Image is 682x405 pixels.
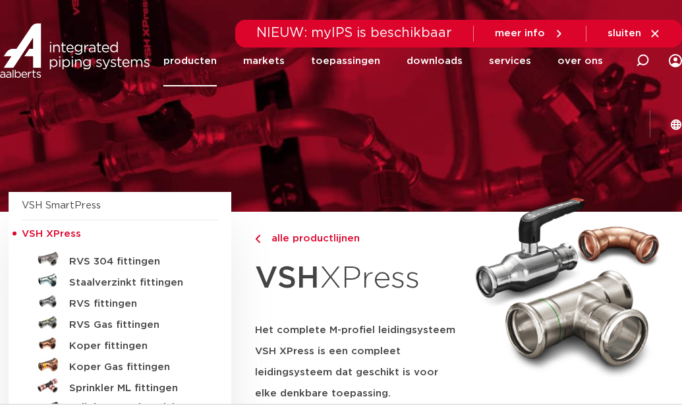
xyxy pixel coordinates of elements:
span: VSH XPress [22,229,81,239]
h5: Koper fittingen [69,340,200,352]
img: chevron-right.svg [255,235,260,243]
strong: VSH [255,263,320,294]
h5: RVS fittingen [69,298,200,310]
a: Koper Gas fittingen [22,354,218,375]
a: toepassingen [311,36,380,86]
nav: Menu [163,36,603,86]
span: NIEUW: myIPS is beschikbaar [256,26,452,40]
a: RVS Gas fittingen [22,312,218,333]
a: Staalverzinkt fittingen [22,270,218,291]
a: over ons [557,36,603,86]
a: meer info [495,28,565,40]
div: my IPS [669,46,682,75]
a: downloads [407,36,463,86]
a: VSH SmartPress [22,201,101,210]
span: meer info [495,28,545,38]
span: alle productlijnen [264,234,360,243]
a: Koper fittingen [22,333,218,354]
h5: Het complete M-profiel leidingsysteem VSH XPress is een compleet leidingsysteem dat geschikt is v... [255,320,461,404]
h5: Sprinkler ML fittingen [69,383,200,394]
a: Sprinkler ML fittingen [22,375,218,396]
a: services [489,36,531,86]
a: markets [243,36,285,86]
a: RVS 304 fittingen [22,249,218,270]
h5: Staalverzinkt fittingen [69,277,200,289]
h1: XPress [255,253,461,304]
h5: Koper Gas fittingen [69,361,200,373]
a: sluiten [608,28,661,40]
a: RVS fittingen [22,291,218,312]
a: producten [163,36,217,86]
a: alle productlijnen [255,231,461,247]
h5: RVS 304 fittingen [69,256,200,268]
h5: RVS Gas fittingen [69,319,200,331]
span: sluiten [608,28,641,38]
